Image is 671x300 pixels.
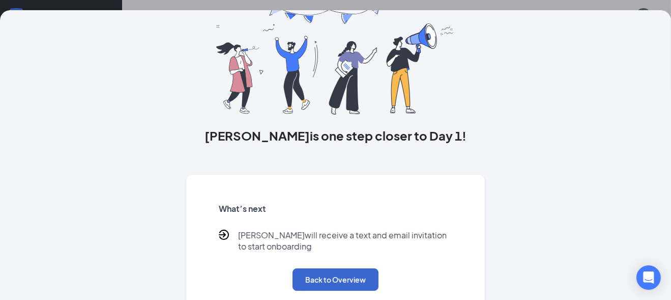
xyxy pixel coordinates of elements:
img: you are all set [216,1,455,115]
div: Open Intercom Messenger [636,265,661,290]
h3: [PERSON_NAME] is one step closer to Day 1! [186,127,485,144]
h5: What’s next [219,203,452,214]
button: Back to Overview [293,268,378,291]
p: [PERSON_NAME] will receive a text and email invitation to start onboarding [238,230,452,252]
